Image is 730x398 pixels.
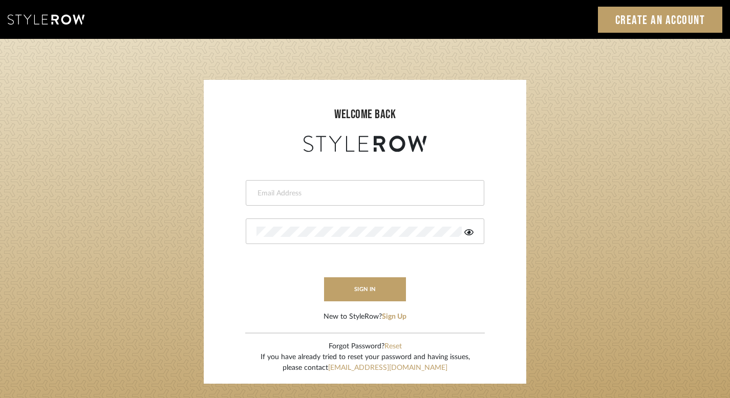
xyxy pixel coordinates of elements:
div: New to StyleRow? [324,312,406,322]
div: welcome back [214,105,516,124]
input: Email Address [256,188,471,198]
div: If you have already tried to reset your password and having issues, please contact [261,352,470,373]
a: [EMAIL_ADDRESS][DOMAIN_NAME] [328,364,447,371]
button: Sign Up [382,312,406,322]
button: sign in [324,277,406,301]
button: Reset [384,341,402,352]
div: Forgot Password? [261,341,470,352]
a: Create an Account [598,7,723,33]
